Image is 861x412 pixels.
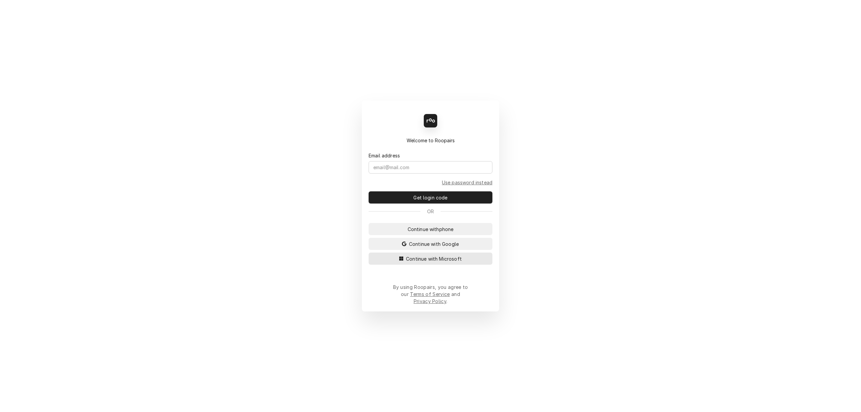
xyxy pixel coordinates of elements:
span: Continue with phone [406,226,455,233]
div: Welcome to Roopairs [369,137,492,144]
button: Continue withphone [369,223,492,235]
div: Or [369,208,492,215]
a: Go to Email and password form [442,179,492,186]
button: Continue with Microsoft [369,253,492,265]
label: Email address [369,152,400,159]
input: email@mail.com [369,161,492,174]
span: Get login code [412,194,449,201]
span: Continue with Google [408,240,460,248]
span: Continue with Microsoft [405,255,463,262]
button: Continue with Google [369,238,492,250]
a: Terms of Service [410,291,450,297]
a: Privacy Policy [414,298,446,304]
div: By using Roopairs, you agree to our and . [393,284,468,305]
button: Get login code [369,191,492,203]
